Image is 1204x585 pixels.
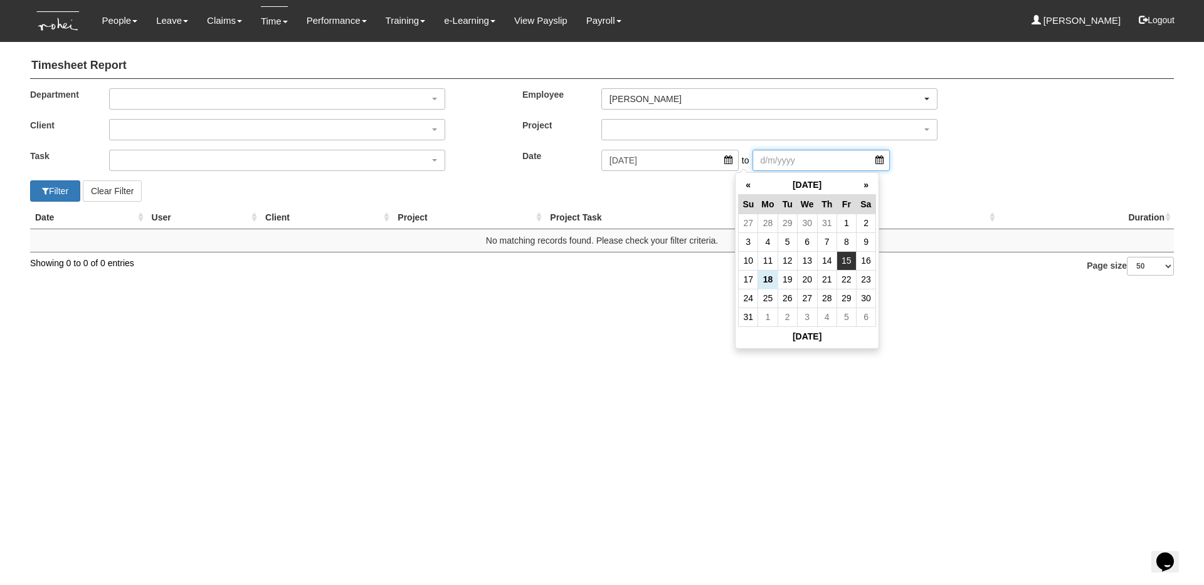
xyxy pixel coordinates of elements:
th: Tu [778,194,797,214]
td: 10 [739,251,758,270]
a: View Payslip [514,6,568,35]
a: e-Learning [444,6,495,35]
td: 24 [739,289,758,308]
label: Department [21,88,100,101]
th: We [797,194,817,214]
label: Task [21,150,100,162]
td: 12 [778,251,797,270]
th: Su [739,194,758,214]
td: 5 [837,308,856,326]
a: Payroll [586,6,621,35]
td: 4 [817,308,837,326]
td: 19 [778,270,797,289]
td: 17 [739,270,758,289]
td: 18 [758,270,778,289]
td: 1 [758,308,778,326]
span: to [739,150,752,171]
td: 5 [778,232,797,251]
a: [PERSON_NAME] [1032,6,1121,35]
th: Date : activate to sort column ascending [30,206,147,229]
input: d/m/yyyy [752,150,890,171]
th: « [739,175,758,195]
div: [PERSON_NAME] [610,93,922,105]
td: 22 [837,270,856,289]
td: 9 [856,232,875,251]
td: 29 [778,214,797,232]
button: Clear Filter [83,180,142,202]
th: User : activate to sort column ascending [147,206,261,229]
iframe: chat widget [1151,535,1191,572]
th: [DATE] [739,326,876,346]
td: 16 [856,251,875,270]
a: Training [386,6,426,35]
td: 20 [797,270,817,289]
th: Sa [856,194,875,214]
label: Project [513,119,592,132]
th: Client : activate to sort column ascending [260,206,393,229]
td: 28 [817,289,837,308]
td: 1 [837,214,856,232]
td: 7 [817,232,837,251]
td: 31 [739,308,758,326]
td: 15 [837,251,856,270]
td: 3 [797,308,817,326]
a: Claims [207,6,242,35]
td: 8 [837,232,856,251]
label: Client [21,119,100,132]
th: Fr [837,194,856,214]
td: 3 [739,232,758,251]
th: Task Details : activate to sort column ascending [774,206,999,229]
td: 11 [758,251,778,270]
td: 23 [856,270,875,289]
select: Page size [1127,257,1174,276]
td: 30 [856,289,875,308]
button: Logout [1130,5,1183,35]
td: 4 [758,232,778,251]
label: Employee [513,88,592,101]
a: Performance [307,6,367,35]
td: 25 [758,289,778,308]
th: Mo [758,194,778,214]
td: 2 [856,214,875,232]
button: [PERSON_NAME] [601,88,937,110]
button: Filter [30,180,80,202]
th: Duration : activate to sort column ascending [998,206,1174,229]
td: 2 [778,308,797,326]
td: 31 [817,214,837,232]
td: 27 [797,289,817,308]
td: 14 [817,251,837,270]
td: 21 [817,270,837,289]
td: 6 [856,308,875,326]
th: Project : activate to sort column ascending [393,206,545,229]
td: 26 [778,289,797,308]
th: [DATE] [758,175,857,195]
td: 13 [797,251,817,270]
label: Date [513,150,592,162]
td: 28 [758,214,778,232]
a: Leave [156,6,188,35]
td: No matching records found. Please check your filter criteria. [30,229,1174,252]
a: Time [261,6,288,36]
input: d/m/yyyy [601,150,739,171]
th: Th [817,194,837,214]
th: Project Task : activate to sort column ascending [545,206,773,229]
td: 30 [797,214,817,232]
label: Page size [1087,257,1174,276]
a: People [102,6,137,35]
h4: Timesheet Report [30,53,1174,79]
td: 6 [797,232,817,251]
td: 29 [837,289,856,308]
th: » [856,175,875,195]
td: 27 [739,214,758,232]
